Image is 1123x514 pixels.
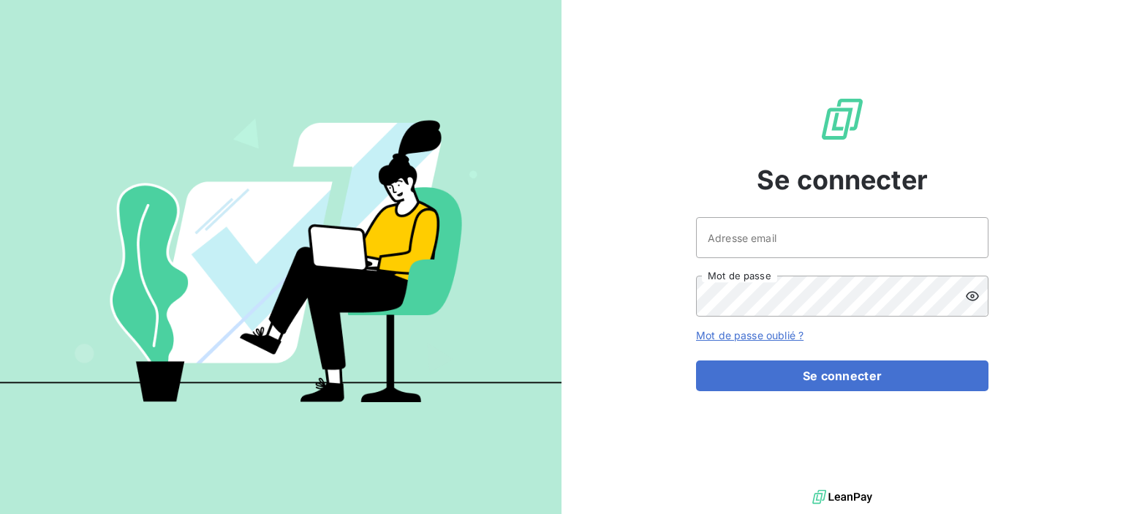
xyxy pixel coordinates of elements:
[696,217,988,258] input: placeholder
[812,486,872,508] img: logo
[696,329,804,341] a: Mot de passe oublié ?
[819,96,866,143] img: Logo LeanPay
[757,160,928,200] span: Se connecter
[696,360,988,391] button: Se connecter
